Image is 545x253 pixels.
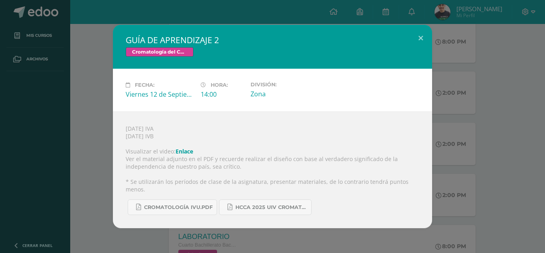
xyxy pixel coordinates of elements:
label: División: [251,82,319,88]
div: Zona [251,90,319,98]
div: Viernes 12 de Septiembre [126,90,194,99]
span: Hora: [211,82,228,88]
button: Close (Esc) [409,25,432,52]
span: CROMATOLOGÍA IVU.pdf [144,204,213,211]
a: HCCA 2025 UIV CROMATOLOGÍA DEL COLOR.docx.pdf [219,199,312,215]
div: 14:00 [201,90,244,99]
span: Cromatología del Color [126,47,194,57]
a: Enlace [176,147,193,155]
span: Fecha: [135,82,154,88]
span: HCCA 2025 UIV CROMATOLOGÍA DEL COLOR.docx.pdf [235,204,307,211]
div: [DATE] IVA [DATE] IVB Visualizar el video: Ver el material adjunto en el PDF y recuerde realizar ... [113,112,432,228]
h2: GUÍA DE APRENDIZAJE 2 [126,34,419,46]
a: CROMATOLOGÍA IVU.pdf [128,199,217,215]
